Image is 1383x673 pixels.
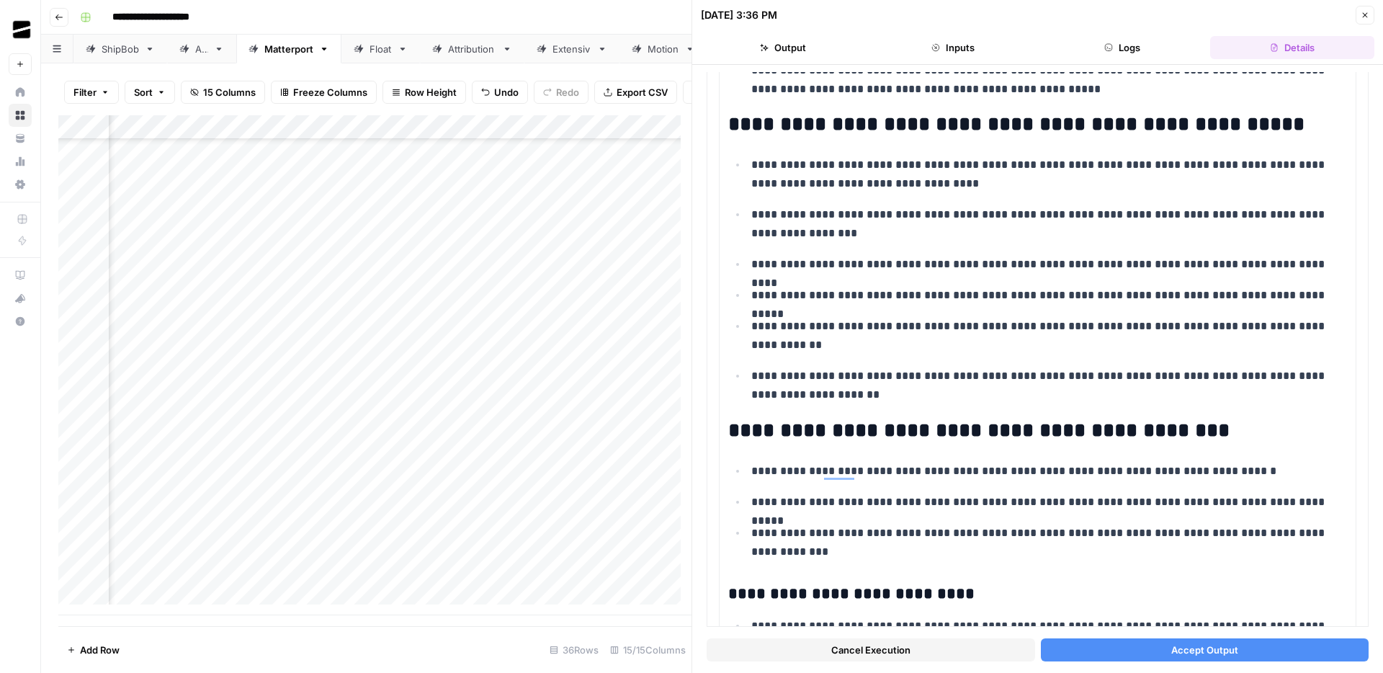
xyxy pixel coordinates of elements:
div: Matterport [264,42,313,56]
button: Add Row [58,638,128,661]
button: Details [1210,36,1374,59]
button: Freeze Columns [271,81,377,104]
span: Accept Output [1171,643,1238,657]
button: Inputs [871,36,1035,59]
button: Logs [1041,36,1205,59]
a: Matterport [236,35,341,63]
div: 15/15 Columns [604,638,691,661]
button: 15 Columns [181,81,265,104]
button: Help + Support [9,310,32,333]
div: Extensiv [552,42,591,56]
a: Browse [9,104,32,127]
button: Cancel Execution [707,638,1035,661]
span: Freeze Columns [293,85,367,99]
a: Settings [9,173,32,196]
span: Redo [556,85,579,99]
div: [DATE] 3:36 PM [701,8,777,22]
button: Export CSV [594,81,677,104]
a: Attribution [420,35,524,63]
span: Add Row [80,643,120,657]
div: ShipBob [102,42,139,56]
button: Sort [125,81,175,104]
a: Home [9,81,32,104]
button: Output [701,36,865,59]
div: Float [370,42,392,56]
span: Filter [73,85,97,99]
span: Undo [494,85,519,99]
a: AirOps Academy [9,264,32,287]
a: Usage [9,150,32,173]
span: Cancel Execution [831,643,910,657]
button: Redo [534,81,588,104]
span: 15 Columns [203,85,256,99]
div: Attribution [448,42,496,56]
a: Float [341,35,420,63]
div: Motion [648,42,679,56]
div: 36 Rows [544,638,604,661]
a: ShipBob [73,35,167,63]
button: Filter [64,81,119,104]
button: Row Height [382,81,466,104]
div: AC [195,42,208,56]
button: Accept Output [1041,638,1369,661]
span: Sort [134,85,153,99]
a: AC [167,35,236,63]
button: What's new? [9,287,32,310]
a: Your Data [9,127,32,150]
img: OGM Logo [9,17,35,43]
span: Export CSV [617,85,668,99]
span: Row Height [405,85,457,99]
a: Motion [619,35,707,63]
button: Workspace: OGM [9,12,32,48]
a: Extensiv [524,35,619,63]
div: What's new? [9,288,31,309]
button: Undo [472,81,528,104]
